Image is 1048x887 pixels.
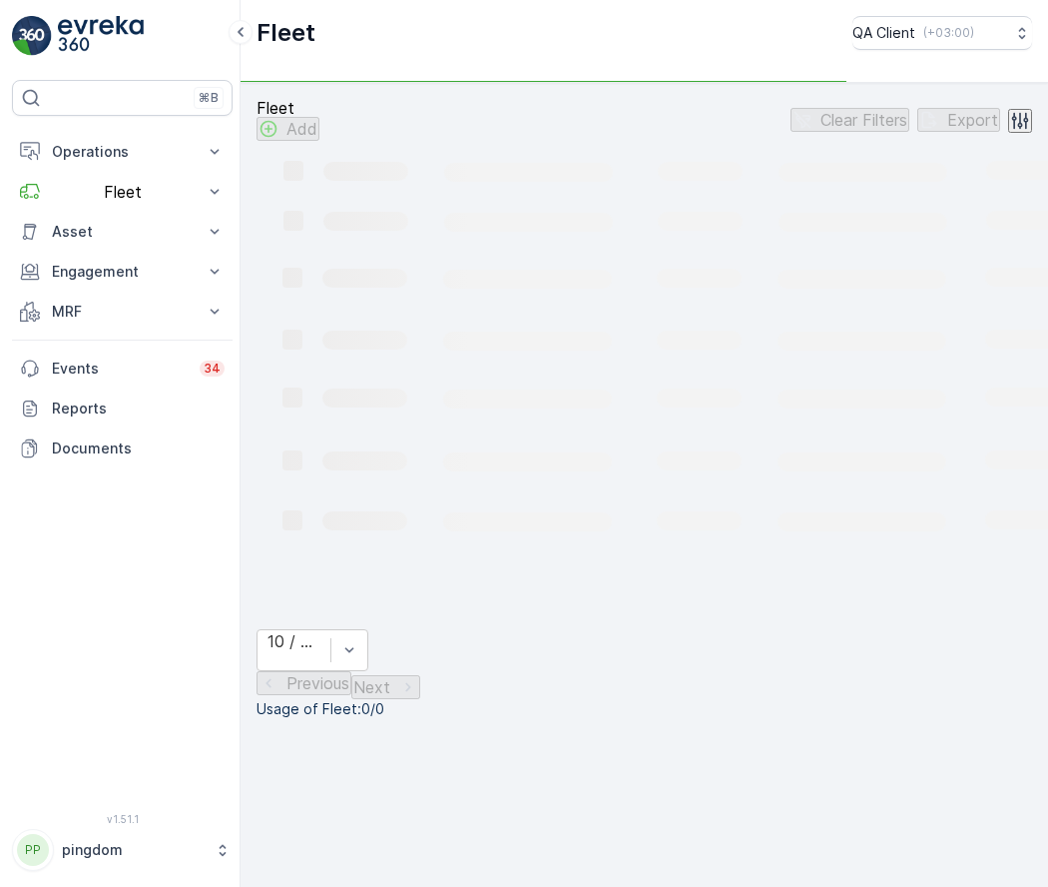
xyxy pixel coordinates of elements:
a: Documents [12,429,233,468]
a: Reports [12,389,233,429]
div: 10 / Page [267,632,320,650]
p: Fleet [52,183,193,201]
p: QA Client [852,23,915,43]
p: ⌘B [199,90,219,106]
p: Add [286,120,317,138]
p: Engagement [52,262,193,282]
button: MRF [12,292,233,332]
button: QA Client(+03:00) [852,16,1032,50]
p: Clear Filters [820,111,907,129]
span: v 1.51.1 [12,813,233,825]
div: PP [17,834,49,866]
button: PPpingdom [12,829,233,871]
p: MRF [52,302,193,322]
img: logo [12,16,52,56]
p: Export [947,111,998,129]
button: Operations [12,132,233,172]
p: Fleet [257,17,315,49]
button: Clear Filters [790,108,909,132]
p: Reports [52,399,225,419]
p: Asset [52,222,193,242]
button: Next [351,675,420,699]
button: Fleet [12,172,233,212]
p: Usage of Fleet : 0/0 [257,699,1032,719]
p: Operations [52,142,193,162]
button: Asset [12,212,233,252]
a: Events34 [12,349,233,389]
p: ( +03:00 ) [923,25,974,41]
button: Export [917,108,1000,132]
button: Add [257,117,319,141]
button: Engagement [12,252,233,292]
p: Fleet [257,99,319,117]
p: 34 [204,361,221,377]
button: Previous [257,671,351,695]
p: Events [52,359,188,379]
p: Documents [52,439,225,458]
p: Next [353,678,390,696]
p: Previous [286,674,349,692]
p: pingdom [62,840,205,860]
img: logo_light-DOdMpM7g.png [58,16,144,56]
